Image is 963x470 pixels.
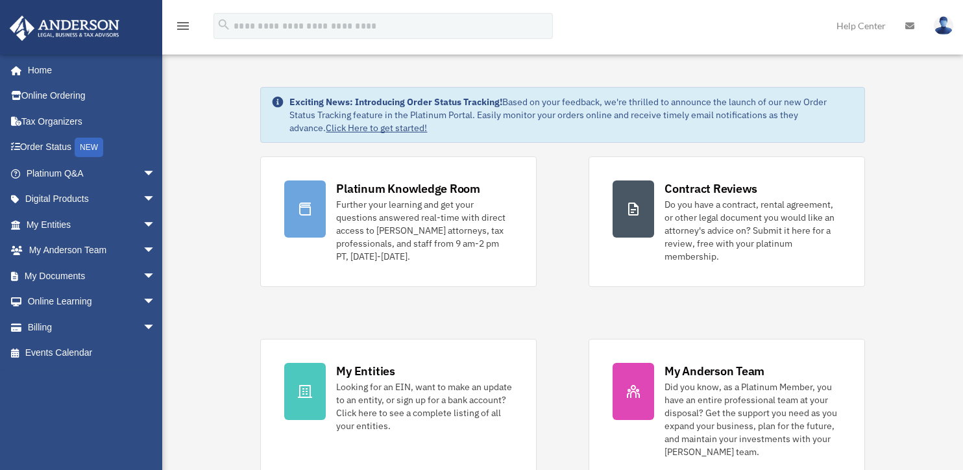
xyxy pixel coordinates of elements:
[326,122,427,134] a: Click Here to get started!
[217,18,231,32] i: search
[289,95,853,134] div: Based on your feedback, we're thrilled to announce the launch of our new Order Status Tracking fe...
[9,83,175,109] a: Online Ordering
[9,186,175,212] a: Digital Productsarrow_drop_down
[9,212,175,238] a: My Entitiesarrow_drop_down
[75,138,103,157] div: NEW
[9,134,175,161] a: Order StatusNEW
[589,156,865,287] a: Contract Reviews Do you have a contract, rental agreement, or other legal document you would like...
[9,160,175,186] a: Platinum Q&Aarrow_drop_down
[9,289,175,315] a: Online Learningarrow_drop_down
[336,380,513,432] div: Looking for an EIN, want to make an update to an entity, or sign up for a bank account? Click her...
[143,212,169,238] span: arrow_drop_down
[289,96,502,108] strong: Exciting News: Introducing Order Status Tracking!
[9,57,169,83] a: Home
[9,238,175,264] a: My Anderson Teamarrow_drop_down
[336,198,513,263] div: Further your learning and get your questions answered real-time with direct access to [PERSON_NAM...
[143,186,169,213] span: arrow_drop_down
[260,156,537,287] a: Platinum Knowledge Room Further your learning and get your questions answered real-time with dire...
[336,180,480,197] div: Platinum Knowledge Room
[664,180,757,197] div: Contract Reviews
[143,238,169,264] span: arrow_drop_down
[9,314,175,340] a: Billingarrow_drop_down
[336,363,395,379] div: My Entities
[6,16,123,41] img: Anderson Advisors Platinum Portal
[175,23,191,34] a: menu
[143,314,169,341] span: arrow_drop_down
[9,340,175,366] a: Events Calendar
[664,363,764,379] div: My Anderson Team
[143,160,169,187] span: arrow_drop_down
[143,263,169,290] span: arrow_drop_down
[934,16,953,35] img: User Pic
[143,289,169,315] span: arrow_drop_down
[9,263,175,289] a: My Documentsarrow_drop_down
[664,198,841,263] div: Do you have a contract, rental agreement, or other legal document you would like an attorney's ad...
[9,108,175,134] a: Tax Organizers
[175,18,191,34] i: menu
[664,380,841,458] div: Did you know, as a Platinum Member, you have an entire professional team at your disposal? Get th...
